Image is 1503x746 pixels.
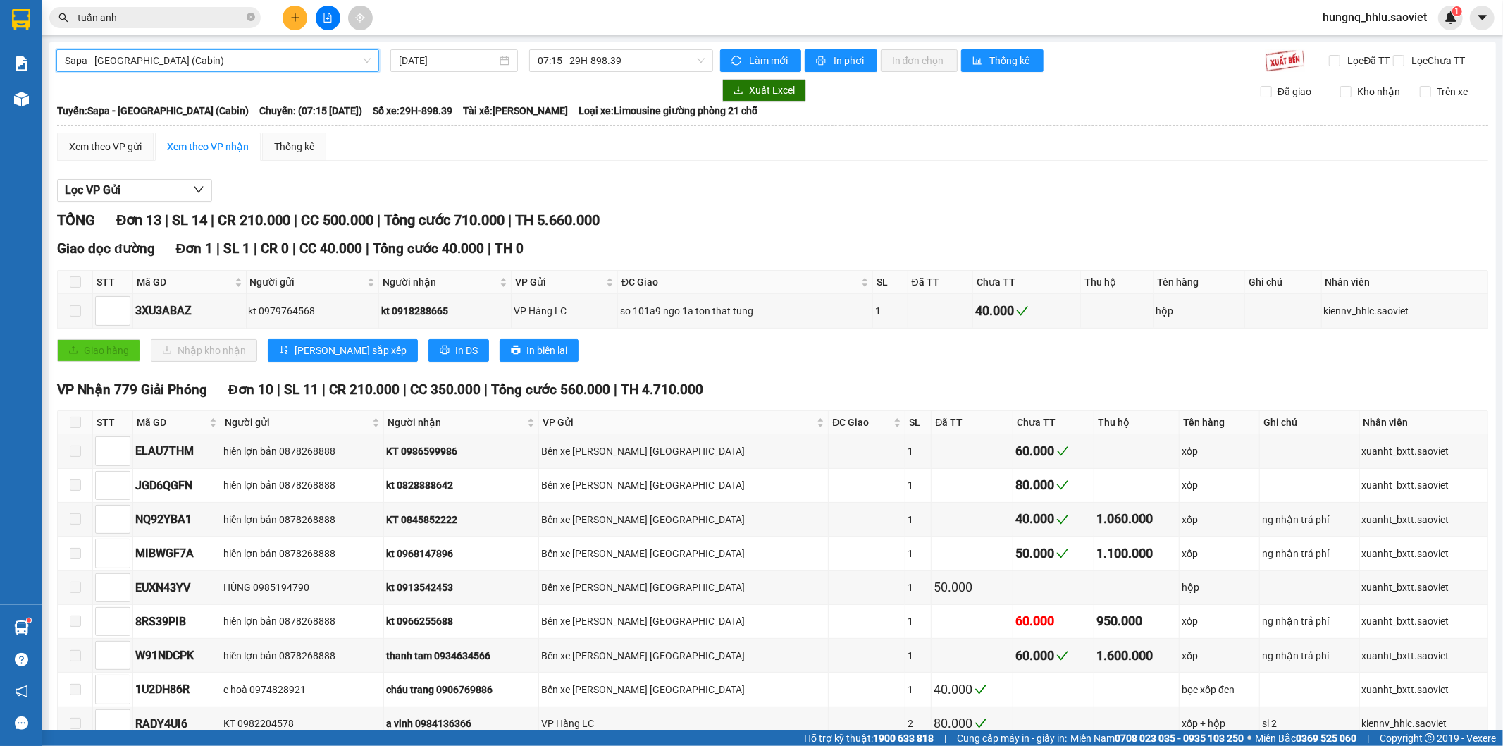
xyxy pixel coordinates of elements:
span: Tổng cước 40.000 [373,240,484,257]
div: xuanht_bxtt.saoviet [1362,512,1485,527]
th: Đã TT [908,271,973,294]
span: VP Gửi [543,415,815,430]
div: Xem theo VP nhận [167,139,249,154]
td: Bến xe Trung tâm Lào Cai [539,503,829,537]
div: ELAU7THM [135,442,218,460]
span: notification [15,685,28,698]
div: 3XU3ABAZ [135,302,244,319]
span: 1 [1454,6,1459,16]
div: 50.000 [934,577,1010,597]
span: SL 14 [172,212,207,228]
span: Thống kê [990,53,1032,68]
div: so 101a9 ngo 1a ton that tung [620,303,870,319]
div: xốp + hộp [1182,716,1257,731]
span: In biên lai [526,343,567,358]
span: aim [355,13,365,23]
span: | [294,212,297,228]
span: hungnq_hhlu.saoviet [1311,8,1438,26]
th: STT [93,411,133,434]
td: Bến xe Trung tâm Lào Cai [539,571,829,605]
div: 1 [908,648,929,664]
div: MIBWGF7A [135,544,218,562]
div: 950.000 [1096,611,1177,631]
div: 1 [908,613,929,629]
div: 40.000 [1015,509,1091,529]
div: hộp [1156,303,1242,319]
span: Tổng cước 710.000 [384,212,505,228]
span: check [1016,305,1029,317]
span: Mã GD [137,274,232,290]
span: printer [511,345,521,356]
strong: 0369 525 060 [1296,733,1356,744]
button: caret-down [1470,6,1495,30]
span: Miền Nam [1070,730,1244,746]
b: Tuyến: Sapa - [GEOGRAPHIC_DATA] (Cabin) [57,105,249,116]
div: kt 0828888642 [386,477,536,493]
button: printerIn DS [428,339,489,362]
div: Bến xe [PERSON_NAME] [GEOGRAPHIC_DATA] [541,682,827,697]
span: Mã GD [137,415,206,430]
div: 1 [908,580,929,595]
span: close-circle [247,11,255,25]
td: 1U2DH86R [133,673,221,707]
span: file-add [323,13,333,23]
div: Thống kê [274,139,314,154]
div: NQ92YBA1 [135,510,218,528]
span: Chuyến: (07:15 [DATE]) [259,103,362,118]
th: STT [93,271,133,294]
div: kt 0918288665 [381,303,509,319]
div: xốp [1182,444,1257,459]
div: thanh tam 0934634566 [386,648,536,664]
div: Bến xe [PERSON_NAME] [GEOGRAPHIC_DATA] [541,580,827,595]
span: Lọc Chưa TT [1406,53,1468,68]
span: CC 40.000 [299,240,362,257]
div: 8RS39PIB [135,613,218,630]
span: | [254,240,257,257]
span: 07:15 - 29H-898.39 [538,50,704,71]
span: Kho nhận [1352,84,1406,99]
span: | [484,381,488,398]
td: Bến xe Trung tâm Lào Cai [539,537,829,570]
div: a vinh 0984136366 [386,716,536,731]
div: Xem theo VP gửi [69,139,142,154]
button: printerIn phơi [805,49,877,72]
div: hiền lợn bản 0878268888 [223,648,381,664]
span: CR 0 [261,240,289,257]
span: | [1367,730,1369,746]
div: hiền lợn bản 0878268888 [223,512,381,527]
img: solution-icon [14,56,29,71]
span: | [165,212,168,228]
div: xuanht_bxtt.saoviet [1362,444,1485,459]
button: In đơn chọn [881,49,958,72]
span: TH 4.710.000 [621,381,703,398]
div: 1 [908,546,929,561]
div: xuanht_bxtt.saoviet [1362,648,1485,664]
th: Nhân viên [1322,271,1488,294]
span: | [944,730,946,746]
td: 8RS39PIB [133,605,221,639]
span: Cung cấp máy in - giấy in: [957,730,1067,746]
div: kt 0968147896 [386,546,536,561]
span: Đơn 10 [228,381,273,398]
div: 60.000 [1015,646,1091,666]
div: hiền lợn bản 0878268888 [223,613,381,629]
span: VP Nhận 779 Giải Phóng [57,381,207,398]
th: Ghi chú [1260,411,1360,434]
div: 1.600.000 [1096,646,1177,666]
th: Nhân viên [1360,411,1488,434]
span: printer [440,345,450,356]
div: kiennv_hhlc.saoviet [1362,716,1485,731]
td: Bến xe Trung tâm Lào Cai [539,673,829,707]
span: Số xe: 29H-898.39 [373,103,452,118]
span: | [508,212,512,228]
span: CR 210.000 [218,212,290,228]
span: check [1056,445,1069,458]
div: 1 [908,682,929,697]
div: 80.000 [934,714,1010,733]
span: Trên xe [1431,84,1473,99]
button: downloadNhập kho nhận [151,339,257,362]
span: Hỗ trợ kỹ thuật: [804,730,934,746]
sup: 1 [1452,6,1462,16]
th: Ghi chú [1245,271,1322,294]
span: VP Gửi [515,274,603,290]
